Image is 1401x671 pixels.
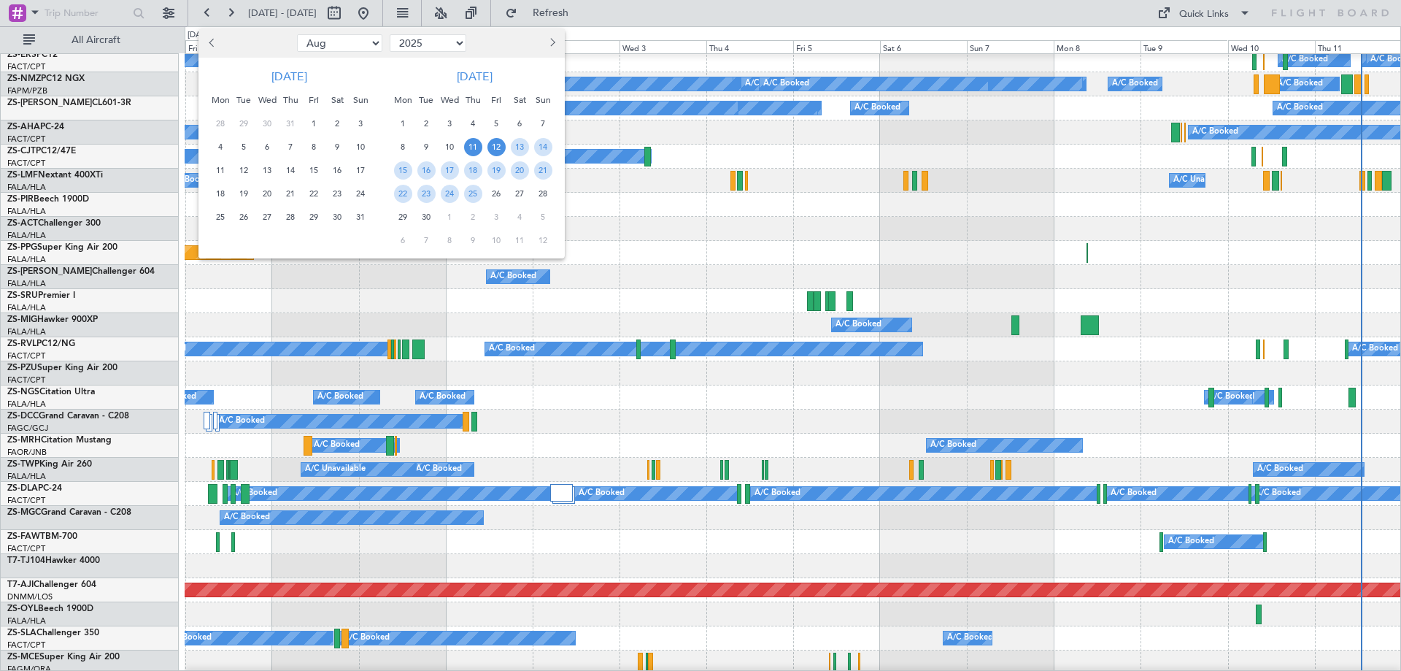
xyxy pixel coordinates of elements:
button: Previous month [204,31,220,55]
div: 7-8-2025 [279,135,302,158]
div: 5-9-2025 [485,112,508,135]
span: 11 [212,161,230,180]
span: 10 [352,138,370,156]
div: 1-8-2025 [302,112,325,135]
span: 23 [328,185,347,203]
span: 27 [258,208,277,226]
div: 13-9-2025 [508,135,531,158]
div: 31-7-2025 [279,112,302,135]
div: Fri [485,88,508,112]
span: 17 [352,161,370,180]
div: 12-10-2025 [531,229,555,252]
div: 9-10-2025 [461,229,485,252]
div: 12-9-2025 [485,135,508,158]
div: 10-10-2025 [485,229,508,252]
div: 24-9-2025 [438,182,461,205]
div: 16-8-2025 [325,158,349,182]
span: 30 [258,115,277,133]
div: 27-9-2025 [508,182,531,205]
span: 6 [394,231,412,250]
div: 25-8-2025 [209,205,232,229]
span: 13 [511,138,529,156]
select: Select year [390,34,466,52]
span: 10 [441,138,459,156]
div: 6-8-2025 [255,135,279,158]
span: 4 [511,208,529,226]
div: Thu [461,88,485,112]
span: 5 [487,115,506,133]
span: 1 [305,115,323,133]
div: 22-8-2025 [302,182,325,205]
span: 2 [328,115,347,133]
span: 19 [487,161,506,180]
span: 2 [417,115,436,133]
div: 18-9-2025 [461,158,485,182]
div: Tue [414,88,438,112]
div: 14-8-2025 [279,158,302,182]
div: 29-7-2025 [232,112,255,135]
span: 18 [464,161,482,180]
div: 8-8-2025 [302,135,325,158]
div: 17-9-2025 [438,158,461,182]
span: 13 [258,161,277,180]
span: 10 [487,231,506,250]
span: 4 [212,138,230,156]
div: 22-9-2025 [391,182,414,205]
div: 14-9-2025 [531,135,555,158]
div: 31-8-2025 [349,205,372,229]
span: 7 [282,138,300,156]
div: 30-7-2025 [255,112,279,135]
div: 18-8-2025 [209,182,232,205]
div: 8-9-2025 [391,135,414,158]
div: Thu [279,88,302,112]
div: 3-9-2025 [438,112,461,135]
span: 23 [417,185,436,203]
div: 19-9-2025 [485,158,508,182]
span: 26 [235,208,253,226]
div: 15-8-2025 [302,158,325,182]
div: 16-9-2025 [414,158,438,182]
div: 28-7-2025 [209,112,232,135]
span: 21 [282,185,300,203]
span: 12 [487,138,506,156]
span: 18 [212,185,230,203]
span: 9 [417,138,436,156]
span: 15 [305,161,323,180]
button: Next month [544,31,560,55]
div: 20-8-2025 [255,182,279,205]
div: 6-9-2025 [508,112,531,135]
div: Sun [349,88,372,112]
div: Tue [232,88,255,112]
span: 22 [305,185,323,203]
div: 12-8-2025 [232,158,255,182]
span: 24 [441,185,459,203]
div: 9-9-2025 [414,135,438,158]
div: 25-9-2025 [461,182,485,205]
span: 14 [534,138,552,156]
div: 13-8-2025 [255,158,279,182]
select: Select month [297,34,382,52]
span: 1 [441,208,459,226]
div: 1-9-2025 [391,112,414,135]
span: 5 [235,138,253,156]
span: 14 [282,161,300,180]
div: 20-9-2025 [508,158,531,182]
span: 29 [235,115,253,133]
div: 27-8-2025 [255,205,279,229]
div: 2-10-2025 [461,205,485,229]
div: 4-9-2025 [461,112,485,135]
div: 2-8-2025 [325,112,349,135]
span: 11 [511,231,529,250]
span: 20 [258,185,277,203]
div: Mon [391,88,414,112]
div: 30-9-2025 [414,205,438,229]
span: 21 [534,161,552,180]
span: 2 [464,208,482,226]
span: 6 [511,115,529,133]
div: 23-8-2025 [325,182,349,205]
span: 3 [352,115,370,133]
div: 21-9-2025 [531,158,555,182]
div: 10-9-2025 [438,135,461,158]
div: 23-9-2025 [414,182,438,205]
div: Sat [325,88,349,112]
